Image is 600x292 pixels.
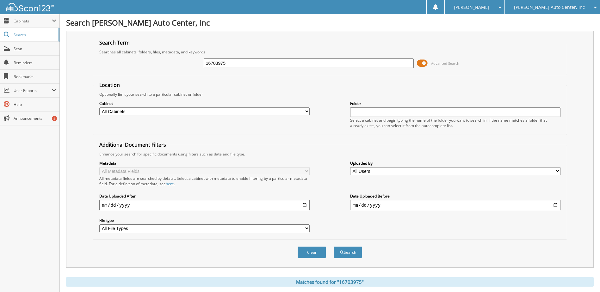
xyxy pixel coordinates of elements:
[514,5,585,9] span: [PERSON_NAME] Auto Center, Inc
[14,116,56,121] span: Announcements
[99,218,310,223] label: File type
[350,200,560,210] input: end
[6,3,54,11] img: scan123-logo-white.svg
[99,176,310,186] div: All metadata fields are searched by default. Select a cabinet with metadata to enable filtering b...
[14,18,52,24] span: Cabinets
[350,161,560,166] label: Uploaded By
[14,60,56,65] span: Reminders
[350,101,560,106] label: Folder
[14,88,52,93] span: User Reports
[454,5,489,9] span: [PERSON_NAME]
[298,246,326,258] button: Clear
[96,141,169,148] legend: Additional Document Filters
[99,200,310,210] input: start
[96,82,123,88] legend: Location
[14,74,56,79] span: Bookmarks
[66,277,594,287] div: Matches found for "16703975"
[99,101,310,106] label: Cabinet
[350,193,560,199] label: Date Uploaded Before
[96,49,563,55] div: Searches all cabinets, folders, files, metadata, and keywords
[14,102,56,107] span: Help
[431,61,459,66] span: Advanced Search
[96,151,563,157] div: Enhance your search for specific documents using filters such as date and file type.
[166,181,174,186] a: here
[99,161,310,166] label: Metadata
[96,39,133,46] legend: Search Term
[96,92,563,97] div: Optionally limit your search to a particular cabinet or folder
[14,32,55,38] span: Search
[66,17,594,28] h1: Search [PERSON_NAME] Auto Center, Inc
[334,246,362,258] button: Search
[14,46,56,52] span: Scan
[350,118,560,128] div: Select a cabinet and begin typing the name of the folder you want to search in. If the name match...
[99,193,310,199] label: Date Uploaded After
[52,116,57,121] div: 5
